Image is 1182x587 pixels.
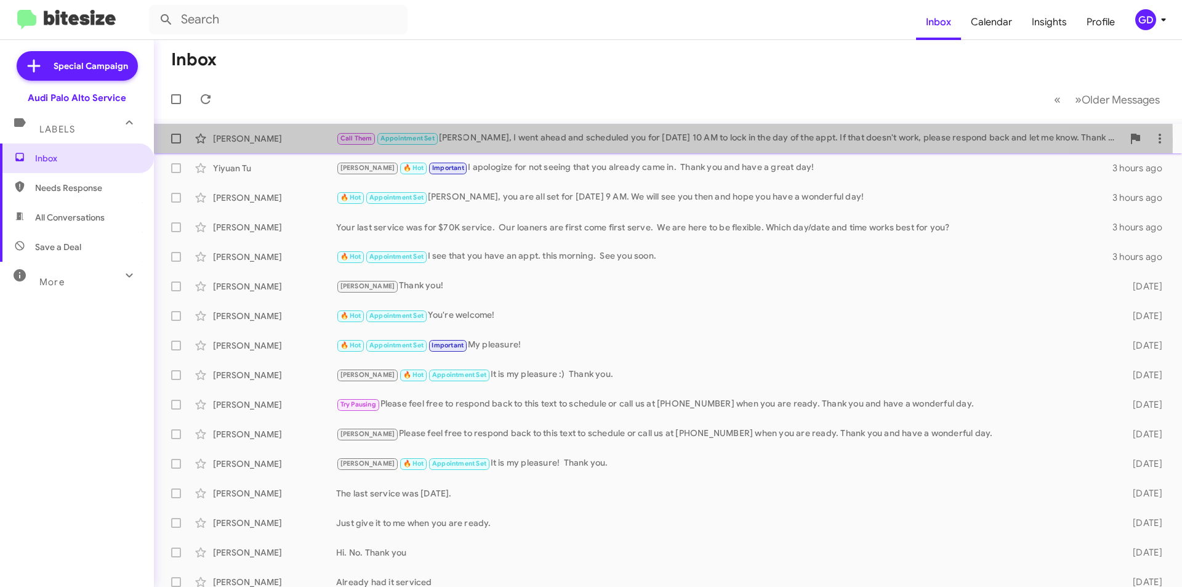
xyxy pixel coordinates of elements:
[336,249,1112,264] div: I see that you have an appt. this morning. See you soon.
[340,164,395,172] span: [PERSON_NAME]
[336,397,1113,411] div: Please feel free to respond back to this text to schedule or call us at [PHONE_NUMBER] when you a...
[1113,339,1172,352] div: [DATE]
[17,51,138,81] a: Special Campaign
[336,221,1112,233] div: Your last service was for $70K service. Our loaners are first come first serve. We are here to be...
[336,546,1113,559] div: Hi. No. Thank you
[1113,546,1172,559] div: [DATE]
[403,459,424,468] span: 🔥 Hot
[340,371,395,379] span: [PERSON_NAME]
[336,161,1112,175] div: I apologize for not seeing that you already came in. Thank you and have a great day!
[403,164,424,172] span: 🔥 Hot
[1082,93,1160,107] span: Older Messages
[213,369,336,381] div: [PERSON_NAME]
[1113,487,1172,500] div: [DATE]
[432,341,464,349] span: Important
[213,251,336,263] div: [PERSON_NAME]
[35,211,105,224] span: All Conversations
[336,487,1113,500] div: The last service was [DATE].
[1113,280,1172,293] div: [DATE]
[432,459,486,468] span: Appointment Set
[213,458,336,470] div: [PERSON_NAME]
[336,190,1112,204] div: [PERSON_NAME], you are all set for [DATE] 9 AM. We will see you then and hope you have a wonderfu...
[35,241,81,253] span: Save a Deal
[35,152,140,164] span: Inbox
[1113,310,1172,322] div: [DATE]
[336,427,1113,441] div: Please feel free to respond back to this text to schedule or call us at [PHONE_NUMBER] when you a...
[1112,251,1172,263] div: 3 hours ago
[336,456,1113,471] div: It is my pleasure! Thank you.
[149,5,408,34] input: Search
[213,162,336,174] div: Yiyuan Tu
[1067,87,1167,112] button: Next
[369,253,424,261] span: Appointment Set
[1022,4,1077,40] a: Insights
[1112,162,1172,174] div: 3 hours ago
[916,4,961,40] a: Inbox
[1125,9,1168,30] button: GD
[369,341,424,349] span: Appointment Set
[340,400,376,408] span: Try Pausing
[1054,92,1061,107] span: «
[340,312,361,320] span: 🔥 Hot
[213,192,336,204] div: [PERSON_NAME]
[1135,9,1156,30] div: GD
[1113,369,1172,381] div: [DATE]
[1077,4,1125,40] a: Profile
[1113,399,1172,411] div: [DATE]
[213,310,336,322] div: [PERSON_NAME]
[336,309,1113,323] div: You're welcome!
[336,131,1123,145] div: [PERSON_NAME], I went ahead and scheduled you for [DATE] 10 AM to lock in the day of the appt. If...
[213,132,336,145] div: [PERSON_NAME]
[369,312,424,320] span: Appointment Set
[336,279,1113,293] div: Thank you!
[213,280,336,293] div: [PERSON_NAME]
[340,193,361,201] span: 🔥 Hot
[336,517,1113,529] div: Just give it to me when you are ready.
[1113,428,1172,440] div: [DATE]
[403,371,424,379] span: 🔥 Hot
[340,459,395,468] span: [PERSON_NAME]
[213,399,336,411] div: [PERSON_NAME]
[39,277,65,288] span: More
[35,182,140,194] span: Needs Response
[340,134,372,142] span: Call Them
[369,193,424,201] span: Appointment Set
[340,282,395,290] span: [PERSON_NAME]
[340,430,395,438] span: [PERSON_NAME]
[340,253,361,261] span: 🔥 Hot
[340,341,361,349] span: 🔥 Hot
[28,92,126,104] div: Audi Palo Alto Service
[961,4,1022,40] a: Calendar
[213,487,336,500] div: [PERSON_NAME]
[213,546,336,559] div: [PERSON_NAME]
[432,371,486,379] span: Appointment Set
[1047,87,1167,112] nav: Page navigation example
[1113,517,1172,529] div: [DATE]
[1112,221,1172,233] div: 3 hours ago
[213,221,336,233] div: [PERSON_NAME]
[171,50,217,70] h1: Inbox
[54,60,128,72] span: Special Campaign
[336,368,1113,382] div: It is my pleasure :) Thank you.
[213,517,336,529] div: [PERSON_NAME]
[1047,87,1068,112] button: Previous
[1113,458,1172,470] div: [DATE]
[380,134,435,142] span: Appointment Set
[213,339,336,352] div: [PERSON_NAME]
[213,428,336,440] div: [PERSON_NAME]
[1112,192,1172,204] div: 3 hours ago
[39,124,75,135] span: Labels
[432,164,464,172] span: Important
[1075,92,1082,107] span: »
[336,338,1113,352] div: My pleasure!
